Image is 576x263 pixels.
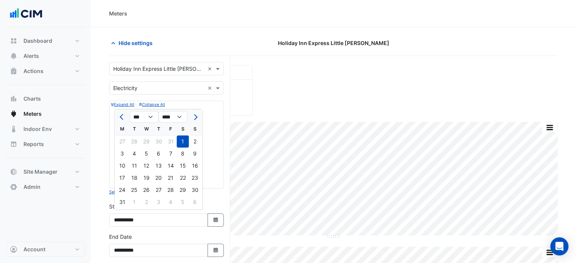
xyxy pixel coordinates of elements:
[128,172,140,184] div: 18
[140,196,153,208] div: 2
[189,196,201,208] div: 6
[6,242,85,257] button: Account
[23,67,44,75] span: Actions
[189,172,201,184] div: Sunday, August 23, 2020
[10,95,17,103] app-icon: Charts
[278,39,389,47] span: Holiday Inn Express Little [PERSON_NAME]
[23,246,45,253] span: Account
[165,160,177,172] div: 14
[10,67,17,75] app-icon: Actions
[177,148,189,160] div: 8
[111,102,134,107] small: Expand All
[189,184,201,196] div: Sunday, August 30, 2020
[128,184,140,196] div: Tuesday, August 25, 2020
[109,190,144,195] small: Select Reportable
[139,101,165,108] button: Collapse All
[189,148,201,160] div: Sunday, August 9, 2020
[109,202,134,210] label: Start Date
[10,37,17,45] app-icon: Dashboard
[109,233,132,241] label: End Date
[6,106,85,121] button: Meters
[119,39,153,47] span: Hide settings
[165,184,177,196] div: Friday, August 28, 2020
[6,137,85,152] button: Reports
[109,188,144,195] button: Select Reportable
[128,172,140,184] div: Tuesday, August 18, 2020
[116,184,128,196] div: 24
[128,148,140,160] div: 4
[189,160,201,172] div: Sunday, August 16, 2020
[153,160,165,172] div: Thursday, August 13, 2020
[140,148,153,160] div: 5
[153,148,165,160] div: 6
[128,160,140,172] div: 11
[128,184,140,196] div: 25
[23,110,42,118] span: Meters
[177,184,189,196] div: 29
[140,135,153,148] div: Wednesday, July 29, 2020
[177,135,189,148] div: 1
[128,123,140,135] div: T
[116,160,128,172] div: Monday, August 10, 2020
[6,164,85,179] button: Site Manager
[6,121,85,137] button: Indoor Env
[118,111,127,123] button: Previous month
[116,196,128,208] div: Monday, August 31, 2020
[189,184,201,196] div: 30
[128,196,140,208] div: Tuesday, September 1, 2020
[140,148,153,160] div: Wednesday, August 5, 2020
[23,183,41,191] span: Admin
[177,172,189,184] div: Saturday, August 22, 2020
[177,172,189,184] div: 22
[189,123,201,135] div: S
[165,172,177,184] div: Friday, August 21, 2020
[153,148,165,160] div: Thursday, August 6, 2020
[140,123,153,135] div: W
[140,135,153,148] div: 29
[140,184,153,196] div: Wednesday, August 26, 2020
[140,160,153,172] div: Wednesday, August 12, 2020
[140,160,153,172] div: 12
[189,135,201,148] div: 2
[153,184,165,196] div: 27
[550,237,568,255] div: Open Intercom Messenger
[177,160,189,172] div: 15
[189,196,201,208] div: Sunday, September 6, 2020
[190,111,200,123] button: Next month
[23,125,52,133] span: Indoor Env
[139,102,165,107] small: Collapse All
[165,135,177,148] div: Friday, July 31, 2020
[177,196,189,208] div: 5
[23,140,44,148] span: Reports
[128,196,140,208] div: 1
[153,196,165,208] div: Thursday, September 3, 2020
[177,196,189,208] div: Saturday, September 5, 2020
[189,148,201,160] div: 9
[9,6,43,21] img: Company Logo
[116,135,128,148] div: Monday, July 27, 2020
[189,135,201,148] div: Sunday, August 2, 2020
[116,196,128,208] div: 31
[23,168,58,176] span: Site Manager
[153,160,165,172] div: 13
[177,160,189,172] div: Saturday, August 15, 2020
[212,247,219,254] fa-icon: Select Date
[6,179,85,195] button: Admin
[189,172,201,184] div: 23
[116,160,128,172] div: 10
[6,33,85,48] button: Dashboard
[165,160,177,172] div: Friday, August 14, 2020
[116,123,128,135] div: M
[6,48,85,64] button: Alerts
[140,172,153,184] div: Wednesday, August 19, 2020
[159,111,187,123] select: Select year
[116,135,128,148] div: 27
[165,196,177,208] div: 4
[177,123,189,135] div: S
[208,65,214,73] span: Clear
[140,196,153,208] div: Wednesday, September 2, 2020
[111,101,134,108] button: Expand All
[116,172,128,184] div: 17
[542,123,557,132] button: More Options
[109,36,158,50] button: Hide settings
